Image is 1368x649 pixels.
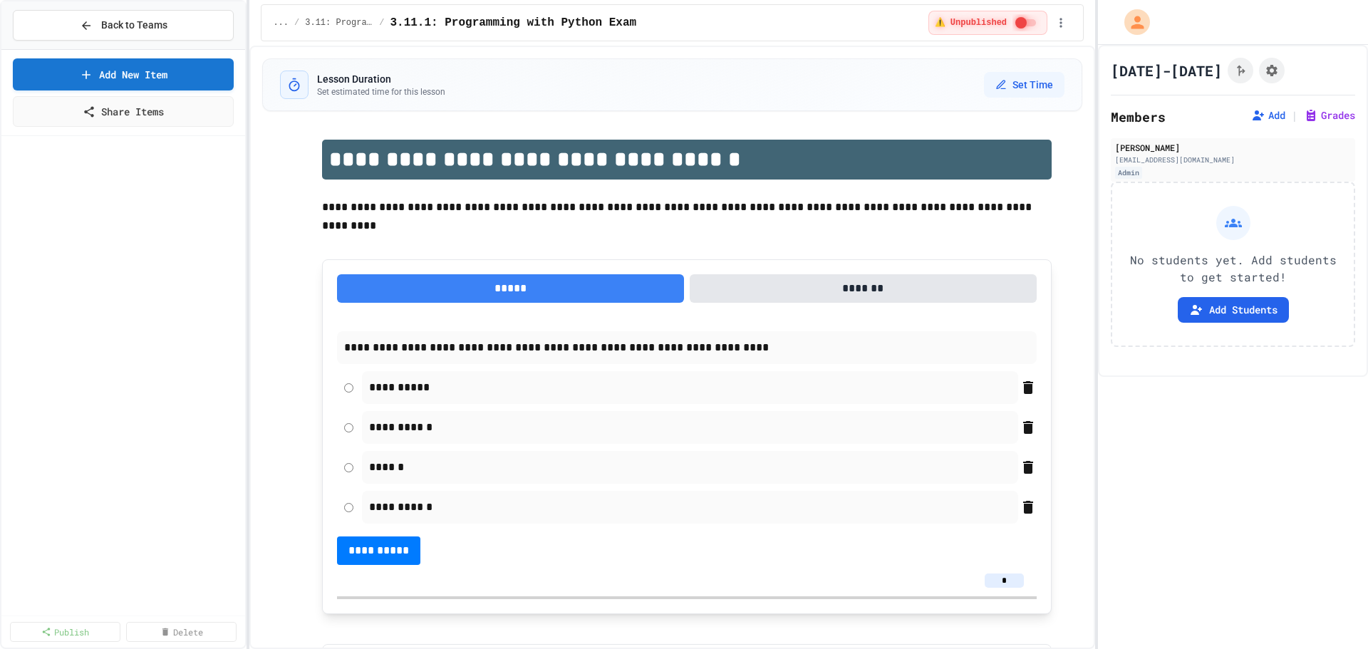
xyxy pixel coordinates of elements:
a: Share Items [13,96,234,127]
div: My Account [1109,6,1154,38]
span: 3.11.1: Programming with Python Exam [390,14,636,31]
h1: [DATE]-[DATE] [1111,61,1222,81]
span: Back to Teams [101,18,167,33]
button: Assignment Settings [1259,58,1285,83]
div: Admin [1115,167,1142,179]
span: / [294,17,299,28]
button: Grades [1304,108,1355,123]
span: 3.11: Programming with Python Exam [305,17,373,28]
span: / [379,17,384,28]
a: Delete [126,622,237,642]
iframe: chat widget [1308,592,1354,635]
a: Add New Item [13,58,234,90]
button: Back to Teams [13,10,234,41]
button: Add Students [1178,297,1289,323]
button: Click to see fork details [1228,58,1253,83]
div: [PERSON_NAME] [1115,141,1351,154]
p: Set estimated time for this lesson [317,86,445,98]
a: Publish [10,622,120,642]
div: [EMAIL_ADDRESS][DOMAIN_NAME] [1115,155,1351,165]
div: ⚠️ Students cannot see this content! Click the toggle to publish it and make it visible to your c... [928,11,1047,35]
span: ... [273,17,289,28]
span: | [1291,107,1298,124]
iframe: chat widget [1250,530,1354,591]
button: Set Time [984,72,1064,98]
h3: Lesson Duration [317,72,445,86]
h2: Members [1111,107,1166,127]
button: Add [1251,108,1285,123]
p: No students yet. Add students to get started! [1124,251,1342,286]
span: ⚠️ Unpublished [935,17,1007,28]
